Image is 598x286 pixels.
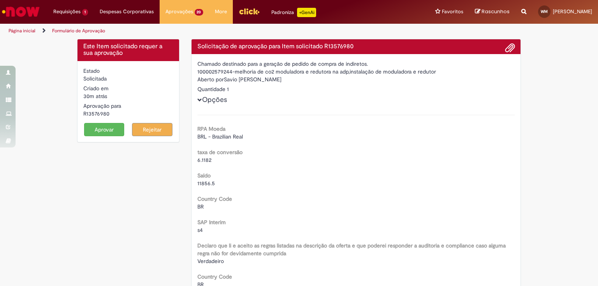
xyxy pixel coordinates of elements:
[197,133,243,140] span: BRL - Brazilian Real
[197,219,226,226] b: SAP Interim
[197,180,215,187] span: 11856.5
[83,84,109,92] label: Criado em
[9,28,35,34] a: Página inicial
[239,5,260,17] img: click_logo_yellow_360x200.png
[83,110,173,118] div: R13576980
[197,75,515,85] div: Savio [PERSON_NAME]
[195,9,204,16] span: 20
[53,8,81,16] span: Requisições
[197,43,515,50] h4: Solicitação de aprovação para Item solicitado R13576980
[84,123,125,136] button: Aprovar
[197,226,203,233] span: s4
[6,24,393,38] ul: Trilhas de página
[1,4,41,19] img: ServiceNow
[52,28,105,34] a: Formulário de Aprovação
[541,9,548,14] span: WM
[197,156,211,163] span: 6.1182
[197,195,232,202] b: Country Code
[197,203,204,210] span: BR
[197,273,232,280] b: Country Code
[132,123,172,136] button: Rejeitar
[83,75,173,82] div: Solicitada
[197,258,224,265] span: Verdadeiro
[482,8,510,15] span: Rascunhos
[197,172,211,179] b: Saldo
[197,60,515,68] div: Chamado destinado para a geração de pedido de compra de indiretos.
[197,242,506,257] b: Declaro que li e aceito as regras listadas na descrição da oferta e que poderei responder a audit...
[197,75,224,83] label: Aberto por
[83,92,173,100] div: 29/09/2025 13:47:10
[271,8,316,17] div: Padroniza
[100,8,154,16] span: Despesas Corporativas
[83,102,121,110] label: Aprovação para
[83,67,100,75] label: Estado
[83,43,173,57] h4: Este Item solicitado requer a sua aprovação
[197,125,225,132] b: RPA Moeda
[197,85,515,93] div: Quantidade 1
[297,8,316,17] p: +GenAi
[215,8,227,16] span: More
[197,68,515,75] div: 100002579244-melhoria de co2 moduladora e redutora na adp,instalação de moduladora e redutor
[553,8,592,15] span: [PERSON_NAME]
[83,93,107,100] span: 30m atrás
[82,9,88,16] span: 1
[83,93,107,100] time: 29/09/2025 13:47:10
[197,149,243,156] b: taxa de conversão
[475,8,510,16] a: Rascunhos
[442,8,463,16] span: Favoritos
[165,8,193,16] span: Aprovações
